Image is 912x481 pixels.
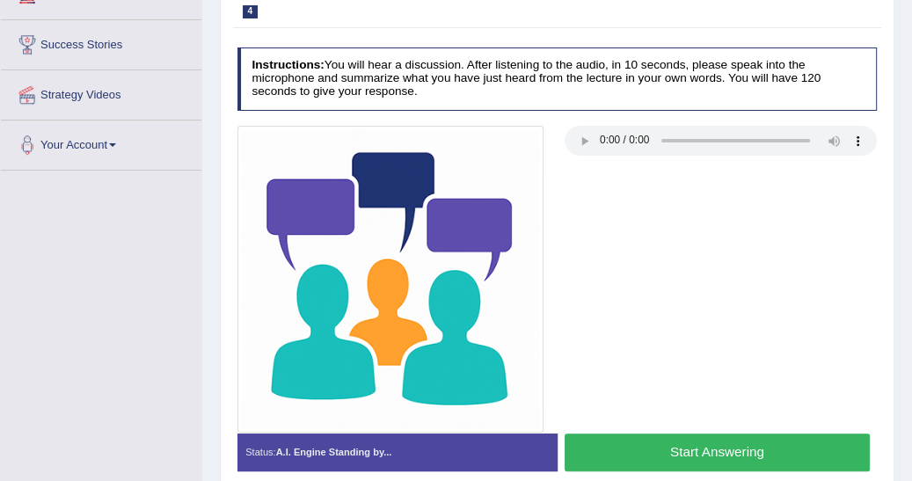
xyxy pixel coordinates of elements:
a: Strategy Videos [1,70,201,114]
a: Success Stories [1,20,201,64]
div: Status: [237,434,558,472]
button: Start Answering [565,434,870,471]
strong: A.I. Engine Standing by... [276,447,392,457]
h4: You will hear a discussion. After listening to the audio, in 10 seconds, please speak into the mi... [237,47,878,111]
span: 4 [243,5,259,18]
b: Instructions: [252,58,324,71]
a: Your Account [1,120,201,164]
